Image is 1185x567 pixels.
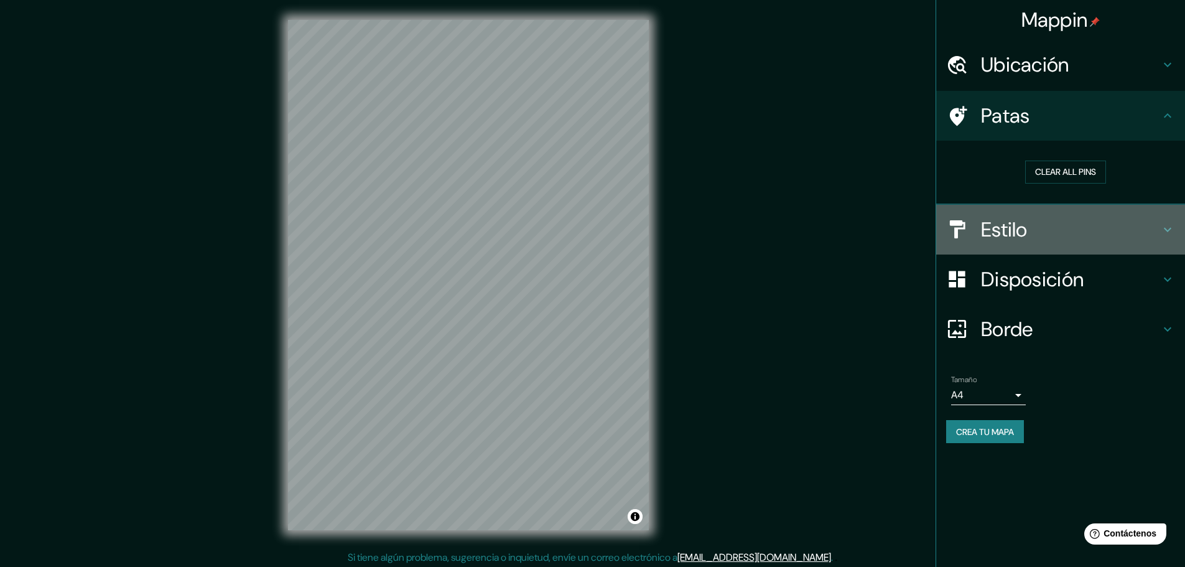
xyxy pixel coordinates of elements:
[936,255,1185,304] div: Disposición
[288,20,649,530] canvas: Mapa
[936,205,1185,255] div: Estilo
[981,266,1084,293] font: Disposición
[951,375,977,385] font: Tamaño
[936,40,1185,90] div: Ubicación
[951,388,964,401] font: A4
[1025,161,1106,184] button: Clear all pins
[348,551,677,564] font: Si tiene algún problema, sugerencia o inquietud, envíe un correo electrónico a
[981,217,1028,243] font: Estilo
[936,91,1185,141] div: Patas
[981,103,1030,129] font: Patas
[981,316,1033,342] font: Borde
[1090,17,1100,27] img: pin-icon.png
[628,509,643,524] button: Activar o desactivar atribución
[981,52,1069,78] font: Ubicación
[951,385,1026,405] div: A4
[1074,518,1171,553] iframe: Lanzador de widgets de ayuda
[831,551,833,564] font: .
[833,550,835,564] font: .
[956,426,1014,438] font: Crea tu mapa
[677,551,831,564] a: [EMAIL_ADDRESS][DOMAIN_NAME]
[1021,7,1088,33] font: Mappin
[936,304,1185,354] div: Borde
[835,550,837,564] font: .
[946,420,1024,444] button: Crea tu mapa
